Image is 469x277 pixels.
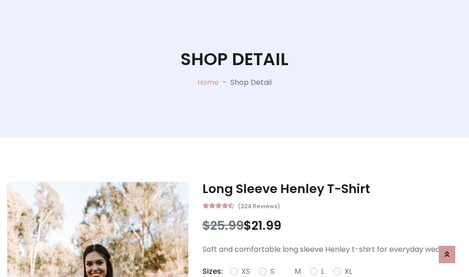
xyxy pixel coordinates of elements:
span: 21.99 [251,217,281,234]
h3: $ [202,218,462,233]
h3: Long Sleeve Henley T-Shirt [202,182,462,196]
p: Shop Detail [230,77,272,88]
h1: Shop Detail [180,49,289,70]
span: $25.99 [202,217,244,234]
a: Home [197,77,219,88]
p: Sizes: [202,266,223,277]
label: S [270,266,274,277]
label: M [294,266,301,277]
label: XS [241,266,250,277]
label: L [321,266,324,277]
p: Soft and comfortable long sleeve Henley t-shirt for everyday wear. [202,244,462,255]
p: - [219,77,230,88]
label: XL [344,266,352,277]
small: (324 Reviews) [238,200,280,211]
